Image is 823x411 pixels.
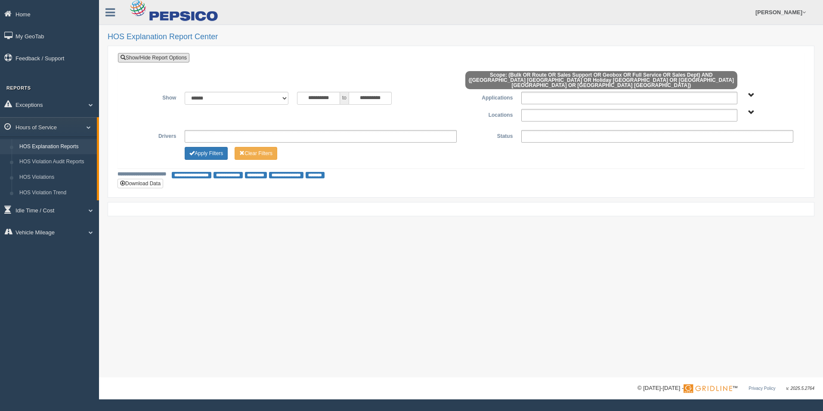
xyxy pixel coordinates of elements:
[185,147,228,160] button: Change Filter Options
[461,130,517,140] label: Status
[15,185,97,201] a: HOS Violation Trend
[108,33,814,41] h2: HOS Explanation Report Center
[786,386,814,391] span: v. 2025.5.2764
[461,109,517,119] label: Locations
[461,92,517,102] label: Applications
[749,386,775,391] a: Privacy Policy
[124,130,180,140] label: Drivers
[118,179,163,188] button: Download Data
[124,92,180,102] label: Show
[684,384,732,393] img: Gridline
[118,53,189,62] a: Show/Hide Report Options
[637,384,814,393] div: © [DATE]-[DATE] - ™
[235,147,277,160] button: Change Filter Options
[465,71,737,89] span: Scope: (Bulk OR Route OR Sales Support OR Geobox OR Full Service OR Sales Dept) AND ([GEOGRAPHIC_...
[340,92,349,105] span: to
[15,170,97,185] a: HOS Violations
[15,154,97,170] a: HOS Violation Audit Reports
[15,139,97,155] a: HOS Explanation Reports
